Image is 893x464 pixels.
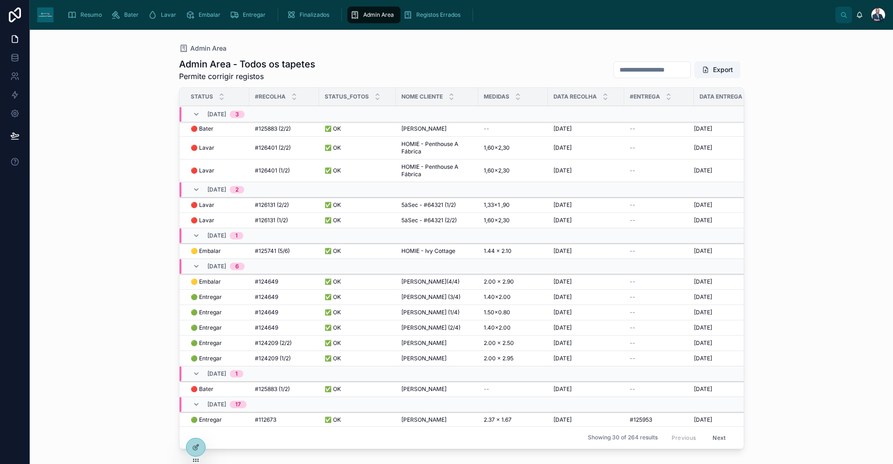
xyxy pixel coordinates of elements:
[207,401,226,408] span: [DATE]
[255,339,313,347] a: #124209 (2/2)
[61,5,835,25] div: scrollable content
[553,217,619,224] a: [DATE]
[401,278,473,285] a: [PERSON_NAME](4/4)
[401,339,446,347] span: [PERSON_NAME]
[630,93,660,100] span: #Entrega
[694,61,740,78] button: Export
[325,247,390,255] a: ✅ OK
[191,201,214,209] span: 🔴 Lavar
[325,167,341,174] span: ✅ OK
[484,309,542,316] a: 1.50x0.80
[255,247,313,255] a: #125741 (5/6)
[694,416,762,424] a: [DATE]
[255,416,276,424] span: #112673
[630,355,688,362] a: --
[207,232,226,239] span: [DATE]
[325,309,390,316] a: ✅ OK
[325,293,390,301] a: ✅ OK
[191,309,222,316] span: 🟢 Entregar
[401,385,446,393] span: [PERSON_NAME]
[553,144,619,152] a: [DATE]
[235,401,241,408] div: 17
[255,293,313,301] a: #124649
[124,11,139,19] span: Bater
[630,324,688,331] a: --
[80,11,102,19] span: Resumo
[416,11,460,19] span: Registos Errados
[630,125,688,133] a: --
[179,58,315,71] h1: Admin Area - Todos os tapetes
[484,293,542,301] a: 1.40×2.00
[255,385,313,393] a: #125883 (1/2)
[235,111,239,118] div: 3
[243,11,266,19] span: Entregar
[207,111,226,118] span: [DATE]
[553,125,619,133] a: [DATE]
[630,324,635,331] span: --
[630,167,688,174] a: --
[325,217,390,224] a: ✅ OK
[401,324,460,331] span: [PERSON_NAME] (2/4)
[235,232,238,239] div: 1
[401,278,460,285] span: [PERSON_NAME](4/4)
[401,339,473,347] a: [PERSON_NAME]
[553,293,619,301] a: [DATE]
[553,385,619,393] a: [DATE]
[553,167,619,174] a: [DATE]
[255,324,278,331] span: #124649
[484,144,542,152] a: 1,60×2,30
[630,144,688,152] a: --
[401,355,446,362] span: [PERSON_NAME]
[484,217,510,224] span: 1,60×2,30
[694,416,712,424] span: [DATE]
[401,93,443,100] span: Nome Cliente
[401,247,455,255] span: HOMIE - Ivy Cottage
[191,309,244,316] a: 🟢 Entregar
[694,385,712,393] span: [DATE]
[325,125,390,133] a: ✅ OK
[630,201,688,209] a: --
[553,355,572,362] span: [DATE]
[484,293,511,301] span: 1.40×2.00
[179,44,227,53] a: Admin Area
[325,144,390,152] a: ✅ OK
[191,167,214,174] span: 🔴 Lavar
[484,167,542,174] a: 1,60×2,30
[255,355,291,362] span: #124209 (1/2)
[191,385,244,393] a: 🔴 Bater
[325,324,390,331] a: ✅ OK
[630,167,635,174] span: --
[694,247,712,255] span: [DATE]
[255,293,278,301] span: #124649
[553,278,619,285] a: [DATE]
[325,385,341,393] span: ✅ OK
[401,201,456,209] span: 5àSec - #64321 (1/2)
[37,7,53,22] img: App logo
[401,309,460,316] span: [PERSON_NAME] (1/4)
[630,125,635,133] span: --
[553,125,572,133] span: [DATE]
[401,247,473,255] a: HOMIE - Ivy Cottage
[179,71,315,82] span: Permite corrigir registos
[630,217,635,224] span: --
[401,217,457,224] span: 5àSec - #64321 (2/2)
[401,416,446,424] span: [PERSON_NAME]
[325,416,390,424] a: ✅ OK
[401,163,473,178] span: HOMIE - Penthouse A Fábrica
[161,11,176,19] span: Lavar
[191,125,244,133] a: 🔴 Bater
[255,309,313,316] a: #124649
[255,324,313,331] a: #124649
[484,385,542,393] a: --
[484,247,542,255] a: 1.44 x 2.10
[484,339,542,347] a: 2.00 x 2.50
[183,7,227,23] a: Embalar
[145,7,183,23] a: Lavar
[191,278,221,285] span: 🟡 Embalar
[553,93,597,100] span: Data Recolha
[553,339,619,347] a: [DATE]
[484,339,514,347] span: 2.00 x 2.50
[694,201,762,209] a: [DATE]
[694,385,762,393] a: [DATE]
[255,144,291,152] span: #126401 (2/2)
